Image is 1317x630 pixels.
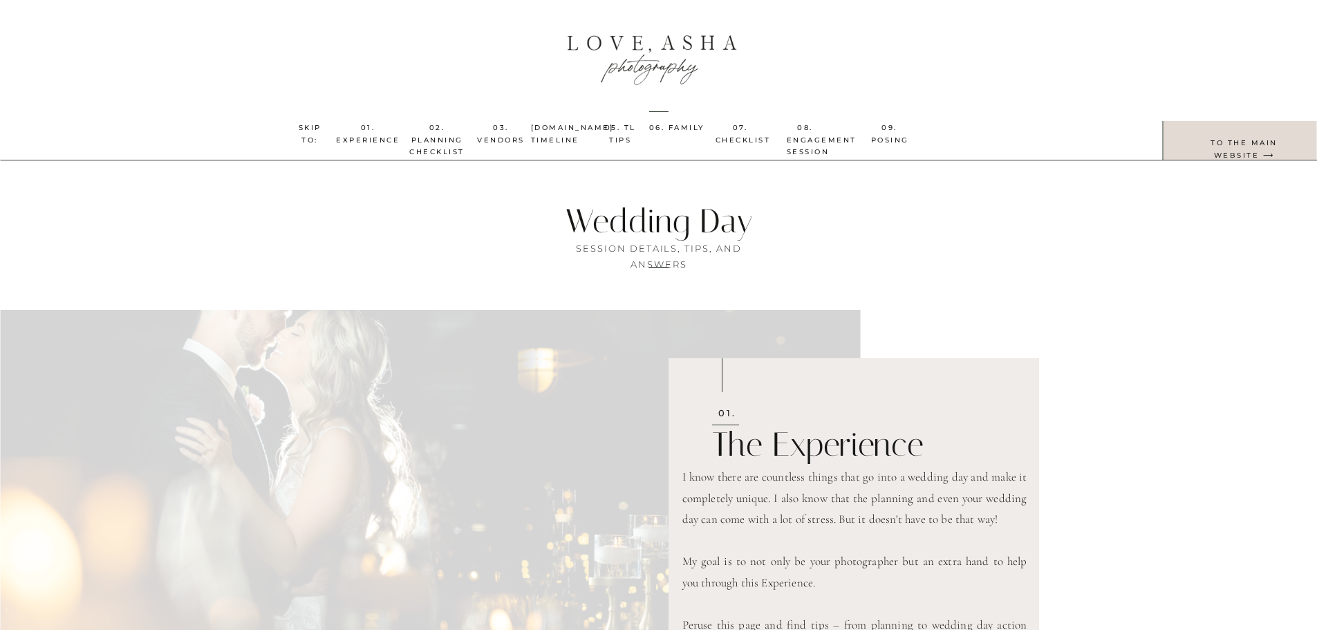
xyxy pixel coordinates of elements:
h1: Wedding Day [560,201,758,226]
a: 09. posing [871,122,908,131]
p: session details, tips, and answers [554,241,764,253]
a: 07. checklist [716,122,765,131]
a: 01. experience [336,122,400,131]
a: 08. engagement session [787,122,824,131]
p: 01. [718,405,735,423]
a: 05. TL Tips [597,122,644,131]
a: to the main website ⟶ [1186,137,1302,150]
h2: The Experience [712,425,924,448]
a: 03. vendors [474,122,529,131]
a: 02. planning checklist [409,122,465,156]
a: 06. family [646,122,707,131]
a: [DOMAIN_NAME] Timeline [531,122,577,131]
p: skip to: [292,122,328,147]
